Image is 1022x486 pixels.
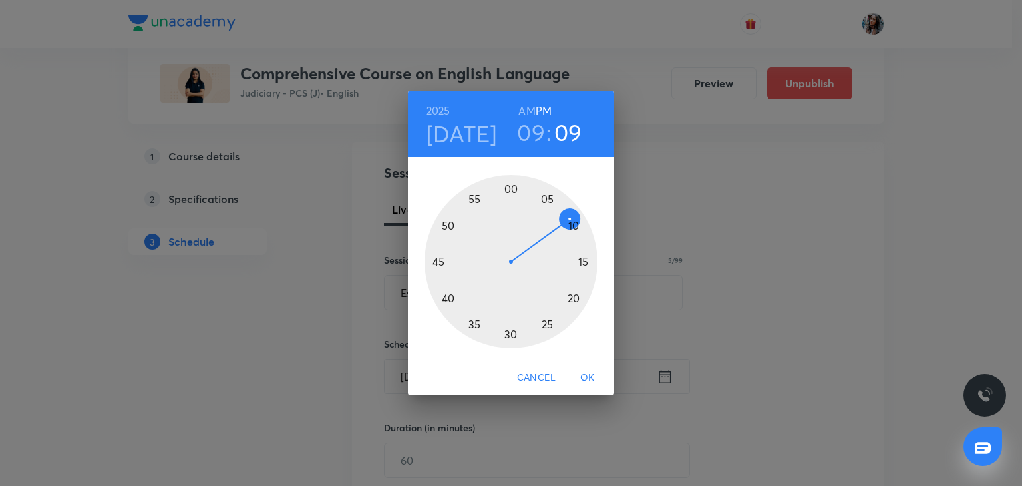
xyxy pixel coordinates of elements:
[512,365,561,390] button: Cancel
[517,369,556,386] span: Cancel
[566,365,609,390] button: OK
[426,101,450,120] button: 2025
[518,101,535,120] button: AM
[546,119,552,146] h3: :
[536,101,552,120] button: PM
[426,120,497,148] button: [DATE]
[517,119,545,146] button: 09
[572,369,603,386] span: OK
[554,119,582,146] button: 09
